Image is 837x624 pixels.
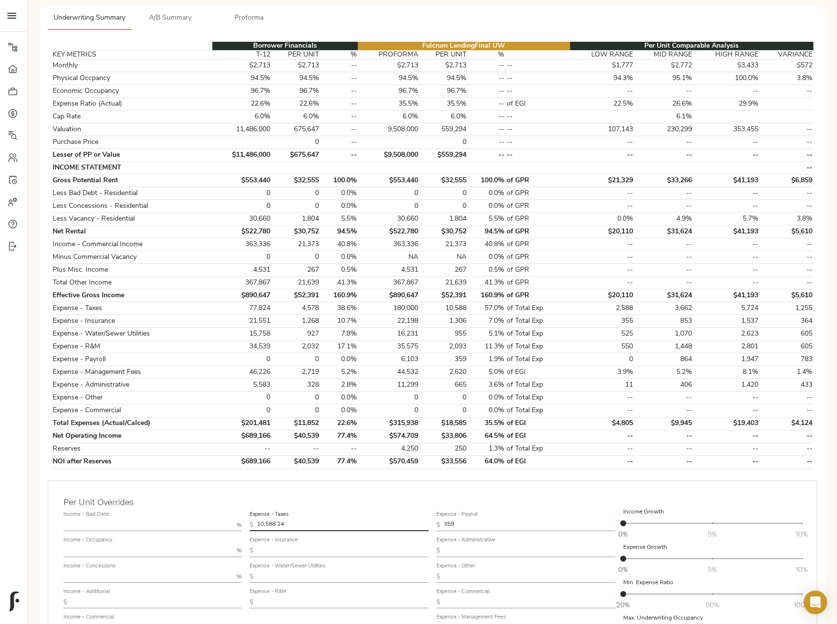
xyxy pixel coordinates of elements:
[419,328,468,340] td: 955
[468,174,506,187] td: 100.0%
[634,98,693,111] td: 26.6%
[419,315,468,328] td: 1,306
[271,277,320,289] td: 21,639
[570,149,635,162] td: --
[634,238,693,251] td: --
[506,149,570,162] td: --
[320,98,358,111] td: --
[52,162,212,174] td: INCOME STATEMENT
[212,238,272,251] td: 363,336
[358,85,419,98] td: 96.7%
[63,589,110,595] label: Income - Additional
[271,238,320,251] td: 21,373
[760,213,813,226] td: 3.8%
[634,136,693,149] td: --
[250,512,289,518] label: Expense - Taxes
[634,226,693,238] td: $31,624
[760,123,813,136] td: --
[693,264,760,277] td: --
[358,59,419,72] td: $2,713
[52,98,212,111] td: Expense Ratio (Actual)
[212,277,272,289] td: 367,867
[506,277,570,289] td: of GPR
[618,529,628,539] span: 0%
[570,136,635,149] td: --
[634,289,693,302] td: $31,624
[570,328,635,340] td: 525
[419,72,468,85] td: 94.5%
[468,251,506,264] td: 0.0%
[419,187,468,200] td: 0
[52,340,212,353] td: Expense - R&M
[693,59,760,72] td: $3,433
[506,187,570,200] td: of GPR
[693,85,760,98] td: --
[52,123,212,136] td: Valuation
[212,174,272,187] td: $553,440
[212,187,272,200] td: 0
[358,72,419,85] td: 94.5%
[358,289,419,302] td: $890,647
[52,174,212,187] td: Gross Potential Rent
[693,200,760,213] td: --
[212,85,272,98] td: 96.7%
[693,51,760,59] th: HIGH RANGE
[212,51,272,59] th: T-12
[419,200,468,213] td: 0
[570,187,635,200] td: --
[506,59,570,72] td: --
[358,174,419,187] td: $553,440
[419,59,468,72] td: $2,713
[468,72,506,85] td: --
[468,200,506,213] td: 0.0%
[760,302,813,315] td: 1,255
[271,289,320,302] td: $52,391
[9,592,19,611] img: logo
[760,238,813,251] td: --
[570,315,635,328] td: 355
[634,264,693,277] td: --
[506,98,570,111] td: of EGI
[63,564,116,569] label: Income - Concessions
[506,72,570,85] td: --
[693,72,760,85] td: 100.0%
[506,264,570,277] td: of GPR
[419,226,468,238] td: $30,752
[419,302,468,315] td: 10,588
[52,149,212,162] td: Lesser of PP or Value
[212,226,272,238] td: $522,780
[419,85,468,98] td: 96.7%
[634,111,693,123] td: 6.1%
[506,123,570,136] td: --
[358,226,419,238] td: $522,780
[212,200,272,213] td: 0
[506,302,570,315] td: of Total Exp
[634,72,693,85] td: 95.1%
[570,226,635,238] td: $20,110
[212,42,358,51] th: Borrower Financials
[271,72,320,85] td: 94.5%
[358,302,419,315] td: 180,000
[634,277,693,289] td: --
[634,51,693,59] th: MID RANGE
[436,538,495,543] label: Expense - Administrative
[693,238,760,251] td: --
[760,277,813,289] td: --
[760,187,813,200] td: --
[419,174,468,187] td: $32,555
[570,42,813,51] th: Per Unit Comparable Analysis
[570,302,635,315] td: 2,588
[570,174,635,187] td: $21,329
[760,85,813,98] td: --
[358,264,419,277] td: 4,531
[570,98,635,111] td: 22.5%
[52,277,212,289] td: Total Other Income
[52,264,212,277] td: Plus Misc. Income
[468,111,506,123] td: --
[320,123,358,136] td: --
[436,589,490,595] label: Expense - Commercial
[693,251,760,264] td: --
[52,251,212,264] td: Minus Commercial Vacancy
[618,565,628,574] span: 0%
[271,149,320,162] td: $675,647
